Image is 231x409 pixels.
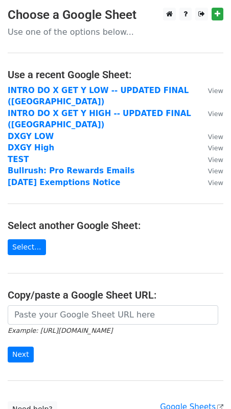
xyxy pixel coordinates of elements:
a: View [198,143,223,152]
h4: Copy/paste a Google Sheet URL: [8,289,223,301]
h4: Select another Google Sheet: [8,219,223,232]
a: Select... [8,239,46,255]
small: View [208,156,223,164]
a: View [198,166,223,175]
a: View [198,132,223,141]
a: View [198,109,223,118]
a: INTRO DO X GET Y HIGH -- UPDATED FINAL ([GEOGRAPHIC_DATA]) [8,109,191,130]
h3: Choose a Google Sheet [8,8,223,22]
a: View [198,178,223,187]
p: Use one of the options below... [8,27,223,37]
a: DXGY High [8,143,54,152]
a: Bullrush: Pro Rewards Emails [8,166,134,175]
small: View [208,167,223,175]
a: View [198,86,223,95]
input: Next [8,347,34,362]
small: Example: [URL][DOMAIN_NAME] [8,327,112,334]
input: Paste your Google Sheet URL here [8,305,218,325]
small: View [208,133,223,141]
a: DXGY LOW [8,132,54,141]
a: TEST [8,155,29,164]
h4: Use a recent Google Sheet: [8,69,223,81]
a: INTRO DO X GET Y LOW -- UPDATED FINAL ([GEOGRAPHIC_DATA]) [8,86,189,107]
small: View [208,110,223,118]
a: [DATE] Exemptions Notice [8,178,120,187]
small: View [208,87,223,95]
a: View [198,155,223,164]
small: View [208,144,223,152]
small: View [208,179,223,187]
